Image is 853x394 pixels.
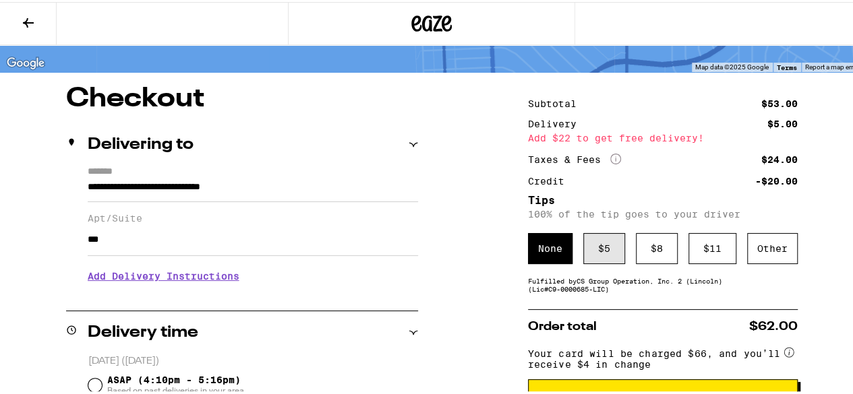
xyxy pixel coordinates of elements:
[528,131,798,141] div: Add $22 to get free delivery!
[528,319,597,331] span: Order total
[755,174,798,184] div: -$20.00
[695,61,769,69] span: Map data ©2025 Google
[761,97,798,106] div: $53.00
[88,353,418,366] p: [DATE] ([DATE])
[528,341,782,368] span: Your card will be charged $66, and you’ll receive $4 in change
[88,290,418,300] p: We'll contact you at [PHONE_NUMBER] when we arrive
[583,231,625,262] div: $ 5
[88,259,418,290] h3: Add Delivery Instructions
[66,84,418,110] h1: Checkout
[528,207,798,218] p: 100% of the tip goes to your driver
[528,152,621,164] div: Taxes & Fees
[107,372,244,394] span: ASAP (4:10pm - 5:16pm)
[8,9,97,20] span: Hi. Need any help?
[528,193,798,204] h5: Tips
[761,153,798,162] div: $24.00
[107,383,244,394] span: Based on past deliveries in your area
[88,323,198,339] h2: Delivery time
[3,53,48,70] img: Google
[88,135,194,151] h2: Delivering to
[528,275,798,291] div: Fulfilled by CS Group Operation, Inc. 2 (Lincoln) (Lic# C9-0000685-LIC )
[749,319,798,331] span: $62.00
[747,231,798,262] div: Other
[636,231,678,262] div: $ 8
[528,231,572,262] div: None
[528,97,586,106] div: Subtotal
[528,174,574,184] div: Credit
[3,53,48,70] a: Open this area in Google Maps (opens a new window)
[528,117,586,127] div: Delivery
[767,117,798,127] div: $5.00
[777,61,797,69] a: Terms
[688,231,736,262] div: $ 11
[88,211,418,222] label: Apt/Suite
